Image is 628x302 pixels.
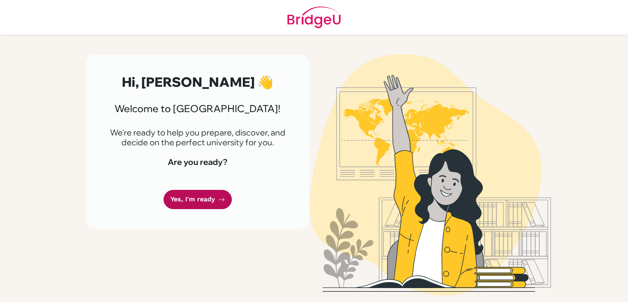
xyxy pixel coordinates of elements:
[105,103,289,115] h3: Welcome to [GEOGRAPHIC_DATA]!
[105,128,289,147] p: We're ready to help you prepare, discover, and decide on the perfect university for you.
[105,74,289,90] h2: Hi, [PERSON_NAME] 👋
[164,190,232,209] a: Yes, I'm ready
[105,157,289,167] h4: Are you ready?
